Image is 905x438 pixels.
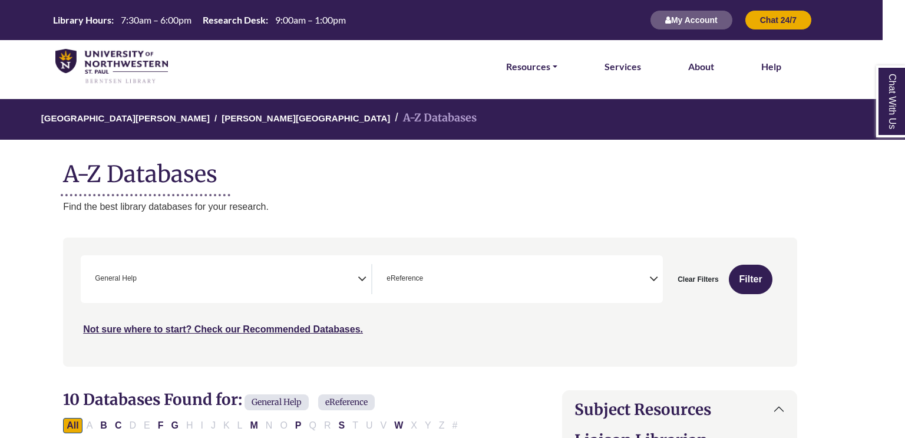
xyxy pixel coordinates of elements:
a: My Account [650,15,733,25]
span: General Help [245,394,309,410]
a: About [688,59,714,74]
nav: Search filters [63,238,797,366]
span: eReference [387,273,423,284]
button: Clear Filters [670,265,726,294]
a: Chat 24/7 [745,15,812,25]
a: [GEOGRAPHIC_DATA][PERSON_NAME] [41,111,210,123]
span: 9:00am – 1:00pm [275,14,346,25]
img: library_home [55,49,168,85]
button: Chat 24/7 [745,10,812,30]
span: 7:30am – 6:00pm [121,14,191,25]
button: Filter Results P [292,418,305,433]
table: Hours Today [48,14,351,25]
button: Filter Results C [111,418,125,433]
span: 10 Databases Found for: [63,390,242,409]
textarea: Search [139,275,144,285]
button: All [63,418,82,433]
button: Filter Results G [167,418,181,433]
li: A-Z Databases [390,110,477,127]
a: Services [605,59,641,74]
li: General Help [90,273,137,284]
a: Hours Today [48,14,351,27]
p: Find the best library databases for your research. [63,199,797,215]
button: Filter Results S [335,418,349,433]
button: Submit for Search Results [729,265,772,294]
a: Resources [506,59,557,74]
button: Subject Resources [563,391,797,428]
div: Alpha-list to filter by first letter of database name [63,420,462,430]
h1: A-Z Databases [63,152,797,187]
li: eReference [382,273,423,284]
th: Research Desk: [198,14,269,26]
nav: breadcrumb [63,99,797,140]
a: Help [761,59,781,74]
a: Not sure where to start? Check our Recommended Databases. [83,324,363,334]
span: eReference [318,394,375,410]
button: Filter Results B [97,418,111,433]
button: Filter Results M [247,418,262,433]
button: Filter Results W [391,418,407,433]
a: [PERSON_NAME][GEOGRAPHIC_DATA] [222,111,390,123]
th: Library Hours: [48,14,114,26]
span: General Help [95,273,137,284]
textarea: Search [425,275,431,285]
button: My Account [650,10,733,30]
button: Filter Results F [154,418,167,433]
